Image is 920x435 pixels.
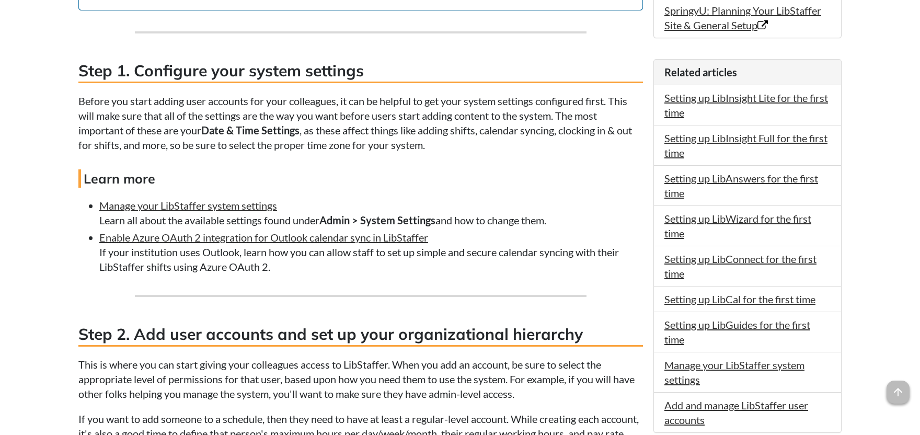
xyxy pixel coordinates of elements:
[664,66,737,78] span: Related articles
[664,399,808,426] a: Add and manage LibStaffer user accounts
[664,132,827,159] a: Setting up LibInsight Full for the first time
[664,4,821,31] a: SpringyU: Planning Your LibStaffer Site & General Setup
[78,94,643,152] p: Before you start adding user accounts for your colleagues, it can be helpful to get your system s...
[887,381,910,404] span: arrow_upward
[201,124,300,136] strong: Date & Time Settings
[319,214,435,226] strong: Admin > System Settings
[664,172,818,199] a: Setting up LibAnswers for the first time
[99,199,277,212] a: Manage your LibStaffer system settings
[664,293,815,305] a: Setting up LibCal for the first time
[664,253,816,280] a: Setting up LibConnect for the first time
[887,382,910,394] a: arrow_upward
[78,60,643,83] h3: Step 1. Configure your system settings
[99,198,643,227] li: Learn all about the available settings found under and how to change them.
[78,357,643,401] p: This is where you can start giving your colleagues access to LibStaffer. When you add an account,...
[78,323,643,347] h3: Step 2. Add user accounts and set up your organizational hierarchy
[664,318,810,346] a: Setting up LibGuides for the first time
[664,359,804,386] a: Manage your LibStaffer system settings
[78,169,643,188] h4: Learn more
[99,231,428,244] a: Enable Azure OAuth 2 integration for Outlook calendar sync in LibStaffer
[664,91,828,119] a: Setting up LibInsight Lite for the first time
[664,212,811,239] a: Setting up LibWizard for the first time
[99,230,643,274] li: If your institution uses Outlook, learn how you can allow staff to set up simple and secure calen...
